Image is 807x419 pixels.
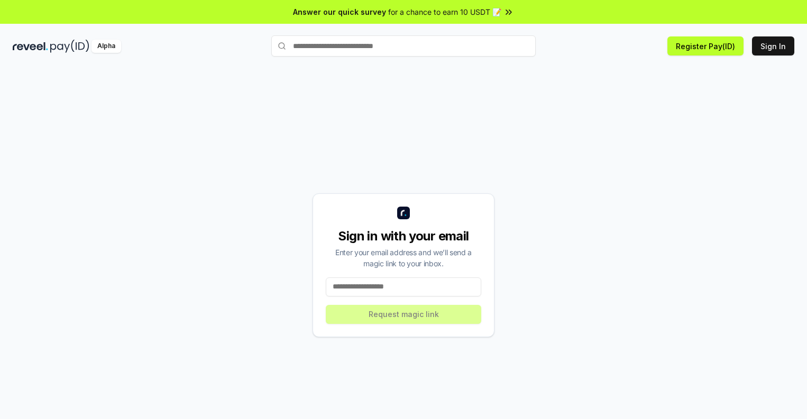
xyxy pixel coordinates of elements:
img: logo_small [397,207,410,219]
div: Alpha [91,40,121,53]
img: reveel_dark [13,40,48,53]
span: for a chance to earn 10 USDT 📝 [388,6,501,17]
span: Answer our quick survey [293,6,386,17]
div: Enter your email address and we’ll send a magic link to your inbox. [326,247,481,269]
div: Sign in with your email [326,228,481,245]
button: Register Pay(ID) [667,36,744,55]
button: Sign In [752,36,794,55]
img: pay_id [50,40,89,53]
